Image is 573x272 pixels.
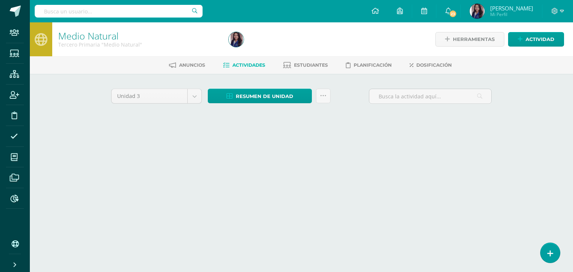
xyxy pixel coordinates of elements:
a: Estudiantes [283,59,328,71]
h1: Medio Natural [58,31,220,41]
span: Anuncios [179,62,205,68]
span: Estudiantes [294,62,328,68]
span: Resumen de unidad [236,89,293,103]
a: Dosificación [410,59,452,71]
div: Tercero Primaria 'Medio Natural' [58,41,220,48]
span: Actividades [232,62,265,68]
span: Unidad 3 [117,89,182,103]
span: Planificación [354,62,392,68]
a: Medio Natural [58,29,119,42]
img: b5d80ded1500ca1a2b706c8a61bc2387.png [470,4,485,19]
input: Busca la actividad aquí... [369,89,491,104]
span: Dosificación [416,62,452,68]
a: Resumen de unidad [208,89,312,103]
a: Planificación [346,59,392,71]
span: Mi Perfil [490,11,533,18]
a: Herramientas [435,32,504,47]
input: Busca un usuario... [35,5,203,18]
span: 23 [448,10,457,18]
a: Anuncios [169,59,205,71]
a: Unidad 3 [112,89,201,103]
span: Herramientas [453,32,495,46]
a: Actividad [508,32,564,47]
img: b5d80ded1500ca1a2b706c8a61bc2387.png [229,32,244,47]
span: [PERSON_NAME] [490,4,533,12]
a: Actividades [223,59,265,71]
span: Actividad [526,32,554,46]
